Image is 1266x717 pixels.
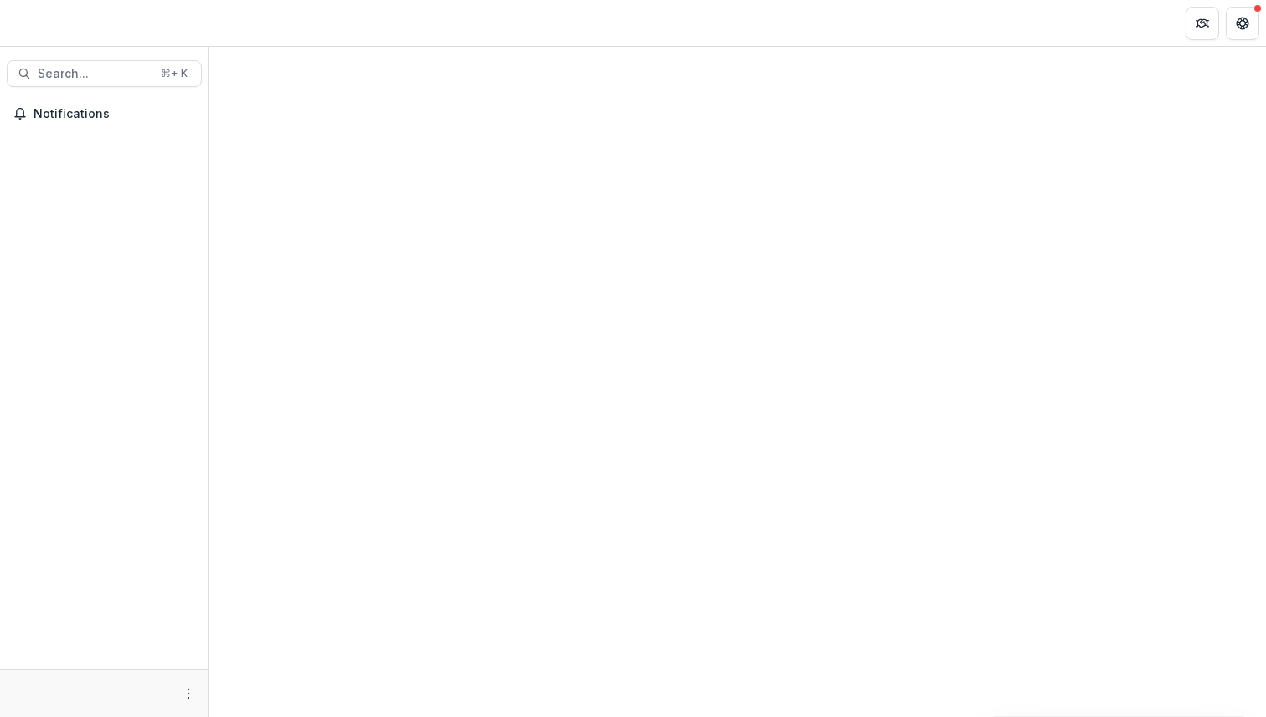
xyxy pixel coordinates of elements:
button: Search... [7,60,202,87]
button: More [178,684,198,704]
nav: breadcrumb [216,11,287,35]
span: Search... [38,67,151,81]
span: Notifications [33,107,195,121]
div: ⌘ + K [157,64,191,83]
button: Notifications [7,100,202,127]
button: Partners [1186,7,1219,40]
button: Get Help [1226,7,1259,40]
